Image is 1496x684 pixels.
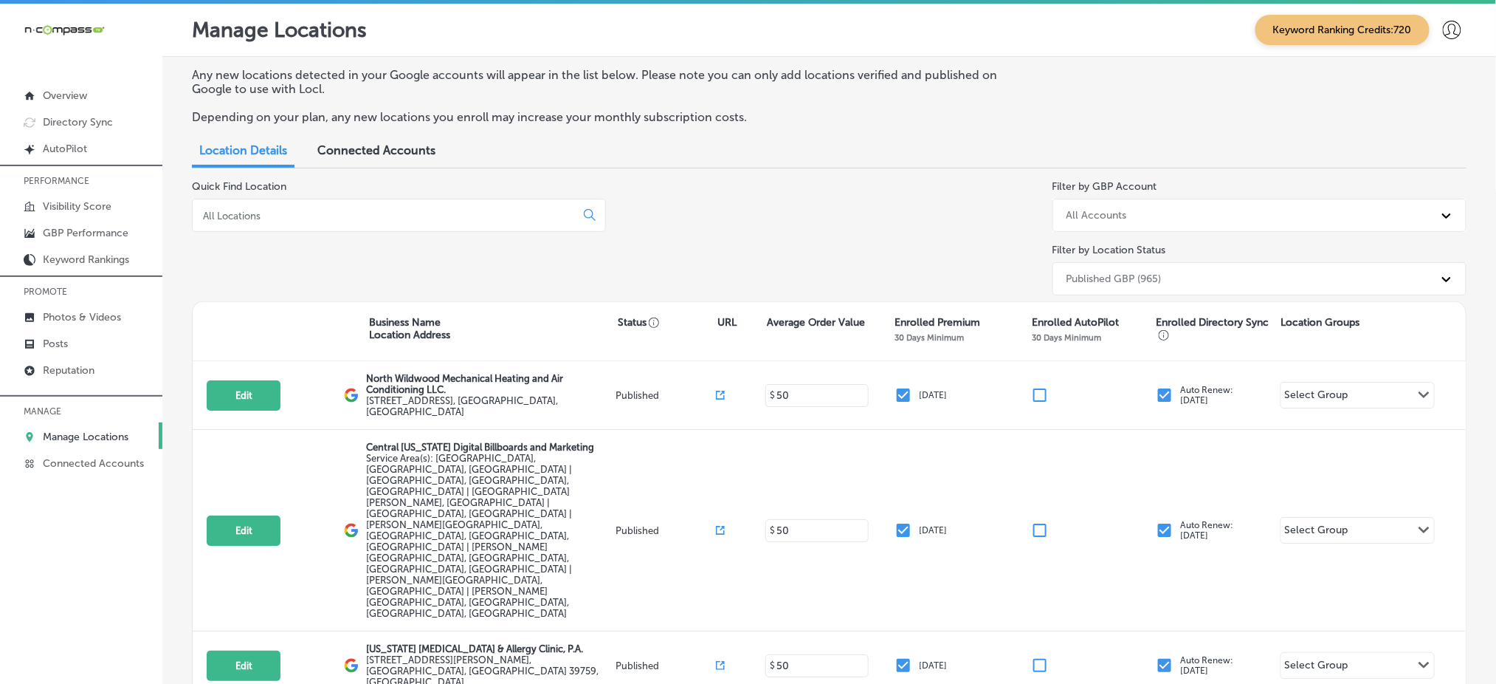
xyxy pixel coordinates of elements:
[1032,332,1101,343] p: 30 Days Minimum
[1285,389,1348,406] div: Select Group
[192,180,286,193] label: Quick Find Location
[43,227,128,239] p: GBP Performance
[1066,273,1162,285] div: Published GBP (965)
[207,516,280,546] button: Edit
[43,457,144,470] p: Connected Accounts
[207,380,280,411] button: Edit
[24,23,105,37] img: 660ab0bf-5cc7-4cb8-ba1c-48b5ae0f18e60NCTV_CLogo_TV_Black_-500x88.png
[1032,316,1119,329] p: Enrolled AutoPilot
[1281,316,1360,329] p: Location Groups
[1052,244,1166,256] label: Filter by Location Status
[618,316,717,329] p: Status
[43,431,128,443] p: Manage Locations
[616,525,716,536] p: Published
[920,390,948,400] p: [DATE]
[895,332,965,343] p: 30 Days Minimum
[192,68,1021,96] p: Any new locations detected in your Google accounts will appear in the list below. Please note you...
[770,390,775,400] p: $
[344,388,359,403] img: logo
[770,660,775,671] p: $
[43,200,111,213] p: Visibility Score
[43,311,121,324] p: Photos & Videos
[344,658,359,673] img: logo
[1285,524,1348,541] div: Select Group
[920,525,948,536] p: [DATE]
[43,253,129,266] p: Keyword Rankings
[192,110,1021,124] p: Depending on your plan, any new locations you enroll may increase your monthly subscription costs.
[199,143,287,157] span: Location Details
[616,660,716,671] p: Published
[1052,180,1157,193] label: Filter by GBP Account
[366,442,613,453] p: Central [US_STATE] Digital Billboards and Marketing
[201,209,572,222] input: All Locations
[920,660,948,671] p: [DATE]
[344,523,359,538] img: logo
[717,316,737,329] p: URL
[1181,520,1234,541] p: Auto Renew: [DATE]
[43,143,87,155] p: AutoPilot
[43,116,113,129] p: Directory Sync
[366,643,613,654] p: [US_STATE] [MEDICAL_DATA] & Allergy Clinic, P.A.
[1066,209,1127,222] div: All Accounts
[366,453,572,619] span: Orlando, FL, USA | Kissimmee, FL, USA | Meadow Woods, FL 32824, USA | Hunters Creek, FL 32837, US...
[1157,316,1274,341] p: Enrolled Directory Sync
[770,525,775,536] p: $
[1255,15,1430,45] span: Keyword Ranking Credits: 720
[895,316,981,329] p: Enrolled Premium
[616,390,716,401] p: Published
[43,364,94,377] p: Reputation
[366,395,613,417] label: [STREET_ADDRESS] , [GEOGRAPHIC_DATA], [GEOGRAPHIC_DATA]
[1181,385,1234,406] p: Auto Renew: [DATE]
[43,338,68,350] p: Posts
[317,143,435,157] span: Connected Accounts
[207,651,280,681] button: Edit
[366,373,613,395] p: North Wildwood Mechanical Heating and Air Conditioning LLC.
[192,18,367,42] p: Manage Locations
[369,316,450,341] p: Business Name Location Address
[43,89,87,102] p: Overview
[767,316,865,329] p: Average Order Value
[1181,655,1234,676] p: Auto Renew: [DATE]
[1285,659,1348,676] div: Select Group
